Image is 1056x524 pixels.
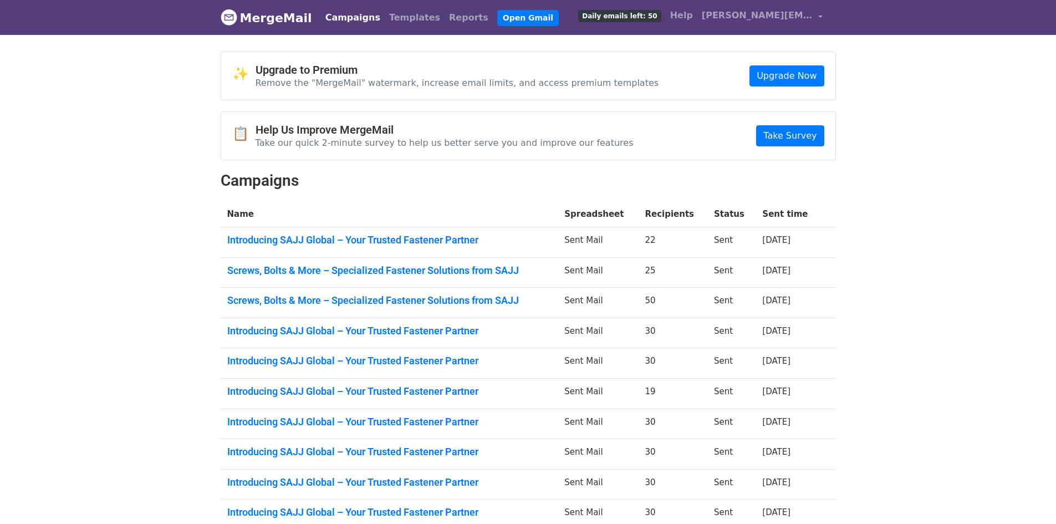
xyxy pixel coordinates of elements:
[385,7,445,29] a: Templates
[707,379,756,409] td: Sent
[638,201,707,227] th: Recipients
[221,201,558,227] th: Name
[762,296,790,306] a: [DATE]
[256,63,659,77] h4: Upgrade to Premium
[762,235,790,245] a: [DATE]
[558,288,638,318] td: Sent Mail
[666,4,697,27] a: Help
[558,201,638,227] th: Spreadsheet
[558,227,638,258] td: Sent Mail
[762,477,790,487] a: [DATE]
[558,348,638,379] td: Sent Mail
[756,125,824,146] a: Take Survey
[256,137,634,149] p: Take our quick 2-minute survey to help us better serve you and improve our features
[321,7,385,29] a: Campaigns
[707,257,756,288] td: Sent
[558,379,638,409] td: Sent Mail
[707,409,756,439] td: Sent
[749,65,824,87] a: Upgrade Now
[445,7,493,29] a: Reports
[227,355,552,367] a: Introducing SAJJ Global – Your Trusted Fastener Partner
[638,318,707,348] td: 30
[638,348,707,379] td: 30
[638,257,707,288] td: 25
[227,385,552,398] a: Introducing SAJJ Global – Your Trusted Fastener Partner
[707,201,756,227] th: Status
[707,348,756,379] td: Sent
[221,6,312,29] a: MergeMail
[638,439,707,470] td: 30
[256,77,659,89] p: Remove the "MergeMail" watermark, increase email limits, and access premium templates
[497,10,559,26] a: Open Gmail
[707,439,756,470] td: Sent
[558,469,638,500] td: Sent Mail
[762,266,790,276] a: [DATE]
[227,476,552,489] a: Introducing SAJJ Global – Your Trusted Fastener Partner
[638,409,707,439] td: 30
[227,416,552,428] a: Introducing SAJJ Global – Your Trusted Fastener Partner
[558,257,638,288] td: Sent Mail
[227,325,552,337] a: Introducing SAJJ Global – Your Trusted Fastener Partner
[227,446,552,458] a: Introducing SAJJ Global – Your Trusted Fastener Partner
[232,126,256,142] span: 📋
[574,4,665,27] a: Daily emails left: 50
[697,4,827,30] a: [PERSON_NAME][EMAIL_ADDRESS][DOMAIN_NAME]
[702,9,813,22] span: [PERSON_NAME][EMAIL_ADDRESS][DOMAIN_NAME]
[558,439,638,470] td: Sent Mail
[227,294,552,307] a: Screws, Bolts & More – Specialized Fastener Solutions from SAJJ
[227,264,552,277] a: Screws, Bolts & More – Specialized Fastener Solutions from SAJJ
[558,318,638,348] td: Sent Mail
[762,326,790,336] a: [DATE]
[578,10,661,22] span: Daily emails left: 50
[762,447,790,457] a: [DATE]
[707,288,756,318] td: Sent
[756,201,821,227] th: Sent time
[256,123,634,136] h4: Help Us Improve MergeMail
[762,386,790,396] a: [DATE]
[221,9,237,26] img: MergeMail logo
[762,507,790,517] a: [DATE]
[221,171,836,190] h2: Campaigns
[762,417,790,427] a: [DATE]
[638,227,707,258] td: 22
[638,288,707,318] td: 50
[707,469,756,500] td: Sent
[638,379,707,409] td: 19
[707,227,756,258] td: Sent
[762,356,790,366] a: [DATE]
[227,506,552,518] a: Introducing SAJJ Global – Your Trusted Fastener Partner
[232,66,256,82] span: ✨
[227,234,552,246] a: Introducing SAJJ Global – Your Trusted Fastener Partner
[707,318,756,348] td: Sent
[558,409,638,439] td: Sent Mail
[638,469,707,500] td: 30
